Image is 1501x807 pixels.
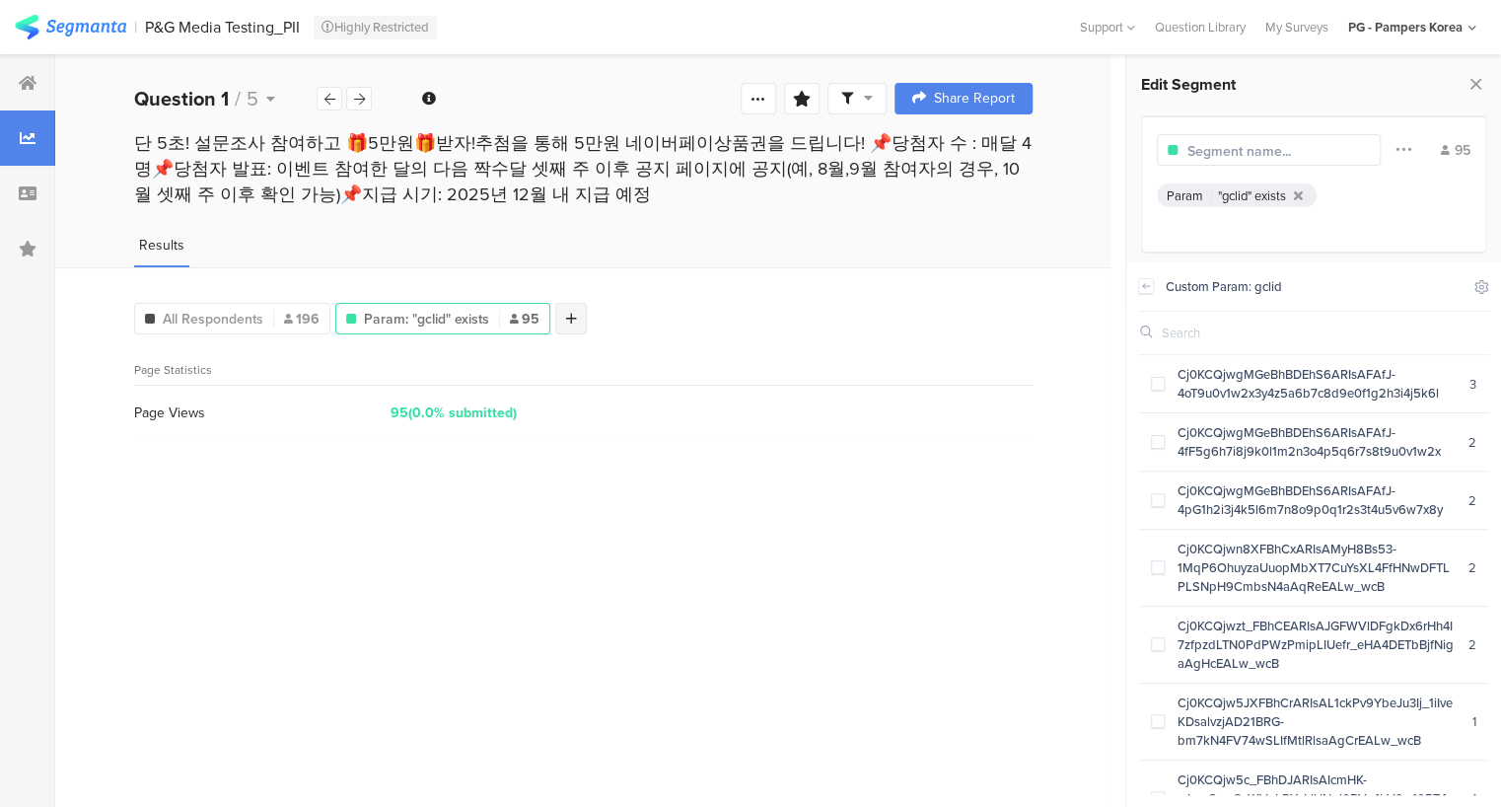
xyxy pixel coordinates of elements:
[1162,324,1317,342] input: Search
[1165,365,1470,403] div: Cj0KCQjwgMGeBhBDEhS6ARIsAFAfJ-4oT9u0v1w2x3y4z5a6b7c8d9e0f1g2h3i4j5k6l
[314,16,437,39] div: Highly Restricted
[1165,540,1469,596] div: Cj0KCQjwn8XFBhCxARIsAMyH8Bs53-1MqP6OhuyzaUuopMbXT7CuYsXL4FfHNwDFTLPLSNpH9CmbsN4aAqReEALw_wcB
[247,84,258,113] span: 5
[1468,558,1476,577] div: 2
[134,16,137,38] div: |
[134,84,229,113] b: Question 1
[1141,73,1236,96] span: Edit Segment
[1468,491,1476,510] div: 2
[1441,140,1470,161] div: 95
[1145,18,1255,37] a: Question Library
[1165,617,1469,673] div: Cj0KCQjwzt_FBhCEARIsAJGFWVlDFgkDx6rHh4I7zfpzdLTN0PdPWzPmipLIUefr_eHA4DETbBjfNigaAgHcEALw_wcB
[1165,481,1469,519] div: Cj0KCQjwgMGeBhBDEhS6ARIsAFAfJ-4pG1h2i3j4k5l6m7n8o9p0q1r2s3t4u5v6w7x8y
[1255,18,1338,37] a: My Surveys
[1187,141,1359,162] input: Segment name...
[371,403,517,423] div: 95
[134,354,1033,386] div: Page Statistics
[1165,694,1473,750] div: Cj0KCQjw5JXFBhCrARIsAL1ckPv9YbeJu3Ij_1iIveKDsalvzjAD21BRG-bm7kN4FV74wSLIfMtlRlsaAgCrEALw_wcB
[284,309,320,330] span: 196
[1166,277,1463,296] div: Custom Param: gclid
[163,309,263,330] span: All Respondents
[15,15,126,39] img: segmanta logo
[1468,635,1476,654] div: 2
[1468,433,1476,452] div: 2
[510,309,539,330] span: 95
[934,92,1015,106] span: Share Report
[1218,186,1286,205] div: "gclid" exists
[1167,186,1203,205] div: Param
[134,403,371,423] div: Page Views
[1472,712,1476,731] div: 1
[1348,18,1463,37] div: PG - Pampers Korea
[139,235,184,256] span: Results
[1165,423,1469,461] div: Cj0KCQjwgMGeBhBDEhS6ARIsAFAfJ-4fF5g6h7i8j9k0l1m2n3o4p5q6r7s8t9u0v1w2x
[1080,12,1135,42] div: Support
[364,309,489,330] span: Param: "gclid" exists
[408,403,517,423] span: (0.0% submitted)
[145,18,300,37] div: P&G Media Testing_PII
[235,84,241,113] span: /
[1469,375,1476,394] div: 3
[134,130,1033,207] div: 단 5초! 설문조사 참여하고 🎁5만원🎁받자!추첨을 통해 5만원 네이버페이상품권을 드립니다! 📌당첨자 수 : 매달 4명📌당첨자 발표: 이벤트 참여한 달의 다음 짝수달 셋째 주 ...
